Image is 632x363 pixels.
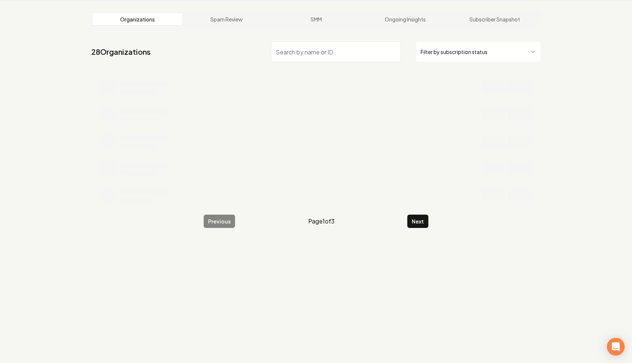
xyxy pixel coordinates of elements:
a: Spam Review [182,13,272,25]
span: Page 1 of 3 [308,217,334,226]
div: Open Intercom Messenger [607,338,625,356]
a: Ongoing Insights [361,13,450,25]
input: Search by name or ID [271,41,401,62]
a: Organizations [93,13,182,25]
button: Next [407,215,428,228]
a: 28Organizations [91,47,150,57]
a: Subscriber Snapshot [450,13,539,25]
a: SMM [271,13,361,25]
